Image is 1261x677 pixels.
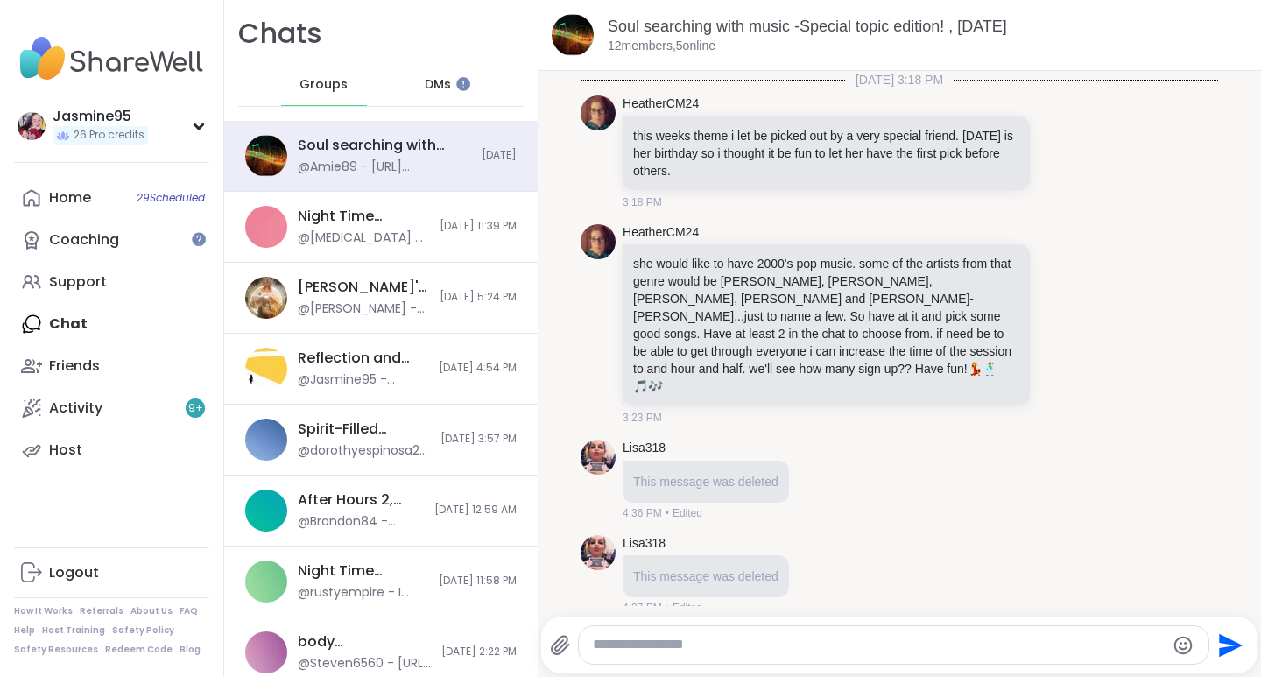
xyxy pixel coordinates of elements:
[623,410,662,426] span: 3:23 PM
[623,224,699,242] a: HeatherCM24
[105,644,173,656] a: Redeem Code
[608,38,715,55] p: 12 members, 5 online
[298,349,428,368] div: Reflection and [MEDICAL_DATA], [DATE]
[14,644,98,656] a: Safety Resources
[298,584,428,602] div: @rustyempire - I never did hear how the
[298,561,428,581] div: Night Time Reflection and/or Body Doubling, [DATE]
[192,232,206,246] iframe: Spotlight
[456,77,470,91] iframe: Spotlight
[968,362,983,376] span: 💃
[14,387,209,429] a: Activity9+
[581,440,616,475] img: https://sharewell-space-live.sfo3.digitaloceanspaces.com/user-generated/dbce20f4-cca2-48d8-8c3e-9...
[298,136,471,155] div: Soul searching with music -Special topic edition! , [DATE]
[137,191,205,205] span: 29 Scheduled
[298,300,429,318] div: @[PERSON_NAME] - Thank you so much for including me in your celebration. You deserve every drop o...
[49,272,107,292] div: Support
[298,371,428,389] div: @Jasmine95 - Absolutely!
[633,379,648,393] span: 🎵
[298,207,429,226] div: Night Time Reflection and/or Body Doubling, [DATE]
[440,219,517,234] span: [DATE] 11:39 PM
[482,148,517,163] span: [DATE]
[14,177,209,219] a: Home29Scheduled
[648,379,663,393] span: 🎶
[298,278,429,297] div: [PERSON_NAME]'s 25th Birthday!: Keeper of the Realms, [DATE]
[14,624,35,637] a: Help
[130,605,173,617] a: About Us
[74,128,144,143] span: 26 Pro credits
[983,362,997,376] span: 🕺
[49,398,102,418] div: Activity
[581,95,616,130] img: https://sharewell-space-live.sfo3.digitaloceanspaces.com/user-generated/d3b3915b-57de-409c-870d-d...
[49,230,119,250] div: Coaching
[425,76,451,94] span: DMs
[439,361,517,376] span: [DATE] 4:54 PM
[180,644,201,656] a: Blog
[298,442,430,460] div: @dorothyespinosa26 - unceasing prayer to have the sufficient grace and mercy to carry my cross an...
[49,441,82,460] div: Host
[298,420,430,439] div: Spirit-Filled Sundays, [DATE]
[298,655,431,673] div: @Steven6560 - [URL][DOMAIN_NAME]
[1209,625,1249,665] button: Send
[245,135,287,177] img: Soul searching with music -Special topic edition! , Sep 15
[14,345,209,387] a: Friends
[666,505,669,521] span: •
[299,76,348,94] span: Groups
[112,624,174,637] a: Safety Policy
[434,503,517,518] span: [DATE] 12:59 AM
[53,107,148,126] div: Jasmine95
[666,600,669,616] span: •
[49,356,100,376] div: Friends
[608,18,1007,35] a: Soul searching with music -Special topic edition! , [DATE]
[673,600,702,616] span: Edited
[245,490,287,532] img: After Hours 2, Sep 14
[14,261,209,303] a: Support
[18,112,46,140] img: Jasmine95
[245,561,287,603] img: Night Time Reflection and/or Body Doubling, Sep 13
[245,348,287,390] img: Reflection and Self-improvement, Sep 14
[845,71,954,88] span: [DATE] 3:18 PM
[245,206,287,248] img: Night Time Reflection and/or Body Doubling, Sep 14
[14,219,209,261] a: Coaching
[623,95,699,113] a: HeatherCM24
[623,535,666,553] a: Lisa318
[623,600,662,616] span: 4:37 PM
[238,14,322,53] h1: Chats
[441,645,517,659] span: [DATE] 2:22 PM
[298,490,424,510] div: After Hours 2, [DATE]
[623,505,662,521] span: 4:36 PM
[581,224,616,259] img: https://sharewell-space-live.sfo3.digitaloceanspaces.com/user-generated/d3b3915b-57de-409c-870d-d...
[245,631,287,673] img: body double/chat, Sep 13
[245,277,287,319] img: Alyssa's 25th Birthday!: Keeper of the Realms, Sep 13
[80,605,123,617] a: Referrals
[623,194,662,210] span: 3:18 PM
[439,574,517,589] span: [DATE] 11:58 PM
[633,475,778,489] span: This message was deleted
[14,552,209,594] a: Logout
[593,636,1165,654] textarea: Type your message
[633,255,1019,395] p: she would like to have 2000's pop music. some of the artists from that genre would be [PERSON_NAM...
[188,401,203,416] span: 9 +
[14,605,73,617] a: How It Works
[673,505,702,521] span: Edited
[440,290,517,305] span: [DATE] 5:24 PM
[440,432,517,447] span: [DATE] 3:57 PM
[42,624,105,637] a: Host Training
[1173,635,1194,656] button: Emoji picker
[14,429,209,471] a: Host
[14,28,209,89] img: ShareWell Nav Logo
[49,563,99,582] div: Logout
[298,159,471,176] div: @Amie89 - [URL][DOMAIN_NAME]
[581,535,616,570] img: https://sharewell-space-live.sfo3.digitaloceanspaces.com/user-generated/dbce20f4-cca2-48d8-8c3e-9...
[245,419,287,461] img: Spirit-Filled Sundays, Sep 14
[49,188,91,208] div: Home
[298,632,431,652] div: body double/chat, [DATE]
[552,14,594,56] img: Soul searching with music -Special topic edition! , Sep 15
[633,569,778,583] span: This message was deleted
[623,440,666,457] a: Lisa318
[633,127,1019,180] p: this weeks theme i let be picked out by a very special friend. [DATE] is her birthday so i though...
[298,229,429,247] div: @[MEDICAL_DATA] - @Steven6560 I have crazy dreams all the time too!
[180,605,198,617] a: FAQ
[298,513,424,531] div: @Brandon84 - mountain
